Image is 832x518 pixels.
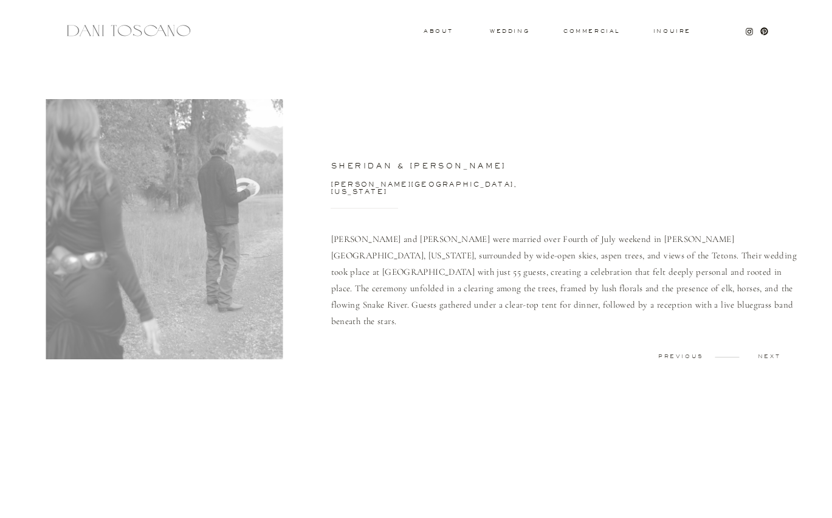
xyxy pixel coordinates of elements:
[490,29,529,33] a: wedding
[424,29,450,33] a: About
[653,29,692,35] a: Inquire
[331,231,800,359] p: [PERSON_NAME] and [PERSON_NAME] were married over Fourth of July weekend in [PERSON_NAME][GEOGRAP...
[651,354,711,359] a: previous
[563,29,619,33] a: commercial
[331,181,572,192] a: [PERSON_NAME][GEOGRAPHIC_DATA], [US_STATE]
[739,354,799,359] a: next
[331,162,709,173] h3: sheridan & [PERSON_NAME]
